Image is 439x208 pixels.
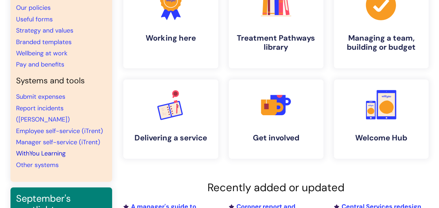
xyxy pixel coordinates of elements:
[16,76,107,86] h4: Systems and tools
[16,4,51,12] a: Our policies
[16,138,100,146] a: Manager self-service (iTrent)
[16,161,59,169] a: Other systems
[16,49,67,57] a: Wellbeing at work
[16,92,65,101] a: Submit expenses
[234,34,318,52] h4: Treatment Pathways library
[123,79,218,159] a: Delivering a service
[339,34,423,52] h4: Managing a team, building or budget
[16,26,73,35] a: Strategy and values
[16,104,70,124] a: Report incidents ([PERSON_NAME])
[129,34,212,43] h4: Working here
[229,79,323,159] a: Get involved
[339,133,423,143] h4: Welcome Hub
[16,149,66,158] a: WithYou Learning
[334,79,429,159] a: Welcome Hub
[16,38,72,46] a: Branded templates
[16,60,64,69] a: Pay and benefits
[129,133,212,143] h4: Delivering a service
[234,133,318,143] h4: Get involved
[16,15,53,23] a: Useful forms
[123,181,429,194] h2: Recently added or updated
[16,127,103,135] a: Employee self-service (iTrent)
